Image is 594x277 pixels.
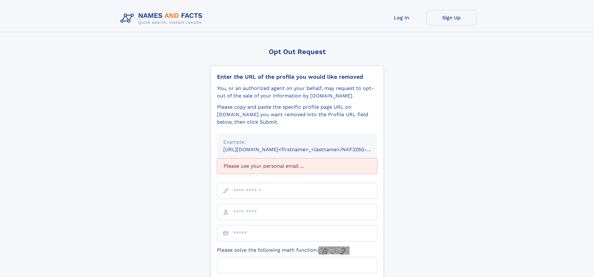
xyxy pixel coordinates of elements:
small: [URL][DOMAIN_NAME]<firstname>_<lastname>/NAF325G-xxxxxxxx [223,146,389,152]
a: Log In [377,10,427,25]
a: Sign Up [427,10,476,25]
div: Example: [223,138,371,146]
div: Please use your personal email ... [217,158,377,174]
div: Enter the URL of the profile you would like removed [217,73,377,80]
div: Please copy and paste the specific profile page URL on [DOMAIN_NAME] you want removed into the Pr... [217,103,377,126]
div: You, or an authorized agent on your behalf, may request to opt-out of the sale of your informatio... [217,85,377,100]
img: Logo Names and Facts [118,10,208,27]
div: Opt Out Request [210,48,384,56]
label: Please solve the following math function: [217,246,350,255]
